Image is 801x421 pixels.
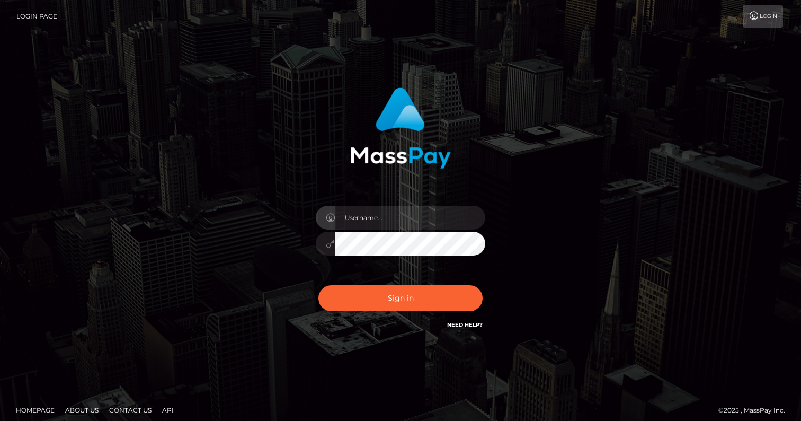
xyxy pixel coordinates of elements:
input: Username... [335,206,485,230]
a: Contact Us [105,402,156,418]
button: Sign in [318,285,483,311]
a: Need Help? [447,321,483,328]
a: API [158,402,178,418]
div: © 2025 , MassPay Inc. [718,405,793,416]
a: Login Page [16,5,57,28]
a: Login [743,5,783,28]
a: About Us [61,402,103,418]
a: Homepage [12,402,59,418]
img: MassPay Login [350,87,451,169]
